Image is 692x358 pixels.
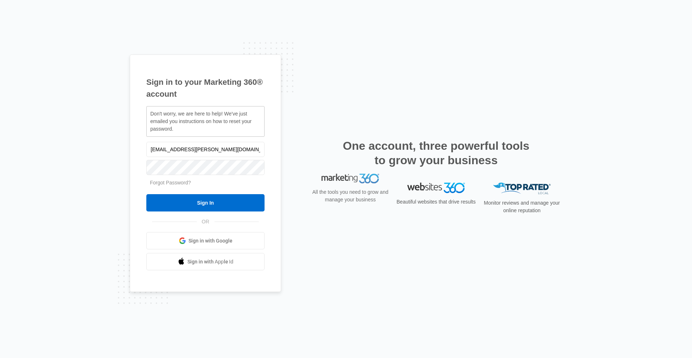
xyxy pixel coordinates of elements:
[146,142,265,157] input: Email
[341,139,532,167] h2: One account, three powerful tools to grow your business
[407,183,465,193] img: Websites 360
[146,76,265,100] h1: Sign in to your Marketing 360® account
[188,237,232,245] span: Sign in with Google
[146,253,265,270] a: Sign in with Apple Id
[197,218,214,226] span: OR
[146,194,265,211] input: Sign In
[493,183,551,195] img: Top Rated Local
[150,111,252,132] span: Don't worry, we are here to help! We've just emailed you instructions on how to reset your password.
[187,258,234,266] span: Sign in with Apple Id
[321,183,379,193] img: Marketing 360
[150,180,191,185] a: Forgot Password?
[146,232,265,249] a: Sign in with Google
[482,199,562,214] p: Monitor reviews and manage your online reputation
[310,197,391,213] p: All the tools you need to grow and manage your business
[396,198,476,206] p: Beautiful websites that drive results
